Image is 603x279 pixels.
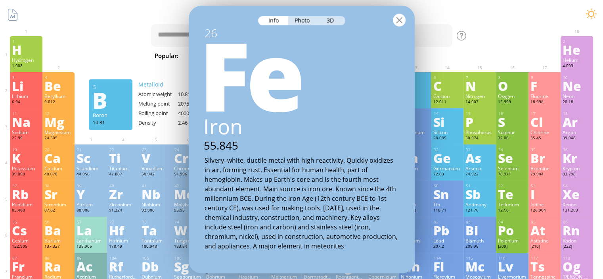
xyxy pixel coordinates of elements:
div: 54 [563,183,591,189]
div: Db [142,260,170,273]
div: 39.948 [563,135,591,142]
div: 95.95 [174,208,203,214]
div: Argon [563,129,591,135]
div: Mo [174,188,203,200]
div: 49 [401,183,429,189]
div: Te [498,188,526,200]
div: 8 [498,75,526,80]
div: B [401,79,429,92]
div: 72 [109,219,138,225]
div: 38 [45,183,73,189]
div: 30.974 [465,135,494,142]
div: 6.94 [12,99,40,106]
div: Sc [77,152,105,164]
div: 4 [45,75,73,80]
div: Strontium [44,201,73,208]
div: 23 [142,147,170,152]
div: Tantalum [142,237,170,244]
div: Silvery–white, ductile metal with high reactivity. Quickly oxidizes in air, forming rust. Essenti... [205,156,399,251]
div: Nitrogen [465,93,494,99]
div: Metalloid [138,81,218,88]
div: 20 [45,147,73,152]
div: 9.012 [44,99,73,106]
div: 33 [466,147,494,152]
div: Sodium [12,129,40,135]
div: Sn [433,188,461,200]
div: Melting point [138,100,178,107]
div: P [465,115,494,128]
div: 35.45 [530,135,559,142]
div: 36 [563,147,591,152]
div: Molybdenum [174,201,203,208]
div: Thallium [401,237,429,244]
div: 53 [531,183,559,189]
div: Hafnium [109,237,138,244]
div: 118.71 [433,208,461,214]
div: Oxygen [498,93,526,99]
div: 2.46 g/cm [178,119,218,126]
div: 84 [498,219,526,225]
div: W [174,224,203,237]
div: Fluorine [530,93,559,99]
div: Tl [401,224,429,237]
div: Aluminium [401,129,429,135]
div: 15.999 [498,99,526,106]
div: As [465,152,494,164]
div: Lv [498,260,526,273]
div: I [530,188,559,200]
div: Sulphur [498,129,526,135]
div: 115 [466,256,494,261]
div: Mg [44,115,73,128]
div: 131.293 [563,208,591,214]
div: Popular: [155,51,184,62]
div: Kr [563,152,591,164]
div: Boiling point [138,110,178,117]
div: 178.49 [109,244,138,250]
div: At [530,224,559,237]
div: 114 [433,256,461,261]
div: Cs [12,224,40,237]
div: 32.06 [498,135,526,142]
div: 21 [77,147,105,152]
div: 86 [563,219,591,225]
div: 85 [531,219,559,225]
div: 11 [12,111,40,116]
div: 24.305 [44,135,73,142]
div: Boron [93,112,128,119]
span: [MEDICAL_DATA] [421,51,479,60]
div: 69.723 [401,171,429,178]
div: 83 [466,219,494,225]
div: 9 [531,75,559,80]
div: 44.956 [77,171,105,178]
div: 47.867 [109,171,138,178]
div: H [12,43,40,56]
div: 88 [45,256,73,261]
div: Be [44,79,73,92]
span: Methane [384,51,418,60]
div: 39 [77,183,105,189]
div: 73 [142,219,170,225]
div: Xe [563,188,591,200]
div: Chlorine [530,129,559,135]
div: Rf [109,260,138,273]
div: 78.971 [498,171,526,178]
div: 3D [317,16,345,25]
div: Gallium [401,165,429,171]
div: Bi [465,224,494,237]
div: Selenium [498,165,526,171]
div: Bromine [530,165,559,171]
div: 132.905 [12,244,40,250]
div: Iodine [530,201,559,208]
div: 89 [77,256,105,261]
div: 183.84 [174,244,203,250]
div: 118 [563,256,591,261]
div: 55.845 [188,138,415,152]
div: Yttrium [77,201,105,208]
div: 50 [433,183,461,189]
div: 10 [563,75,591,80]
div: Ne [563,79,591,92]
div: N [465,79,494,92]
div: 87.62 [44,208,73,214]
div: Barium [44,237,73,244]
div: 22 [109,147,138,152]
